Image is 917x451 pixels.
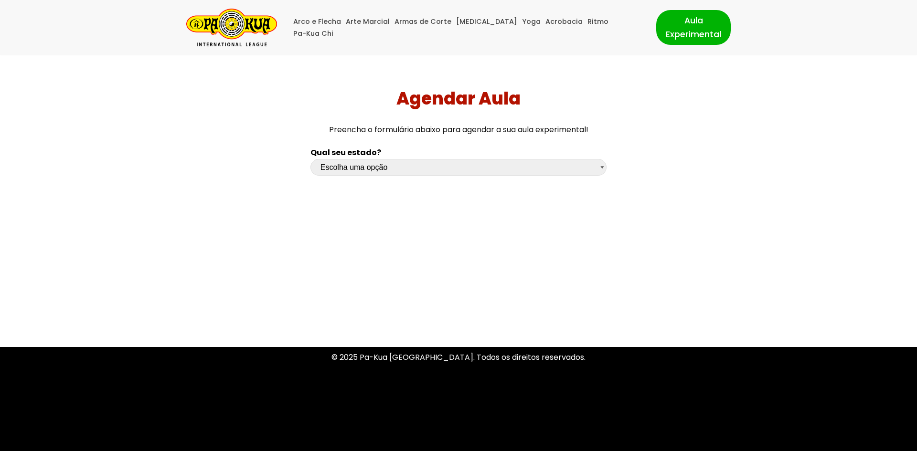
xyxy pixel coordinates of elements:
[346,16,390,28] a: Arte Marcial
[4,88,914,109] h1: Agendar Aula
[456,16,517,28] a: [MEDICAL_DATA]
[243,433,284,444] a: WordPress
[186,432,284,445] p: | Movido a
[587,16,608,28] a: Ritmo
[545,16,583,28] a: Acrobacia
[293,28,333,40] a: Pa-Kua Chi
[656,10,731,44] a: Aula Experimental
[395,16,451,28] a: Armas de Corte
[310,147,381,158] b: Qual seu estado?
[293,16,341,28] a: Arco e Flecha
[416,392,501,403] a: Política de Privacidade
[291,16,642,40] div: Menu primário
[186,433,205,444] a: Neve
[522,16,541,28] a: Yoga
[186,351,731,364] p: © 2025 Pa-Kua [GEOGRAPHIC_DATA]. Todos os direitos reservados.
[4,123,914,136] p: Preencha o formulário abaixo para agendar a sua aula experimental!
[186,9,277,46] a: Pa-Kua Brasil Uma Escola de conhecimentos orientais para toda a família. Foco, habilidade concent...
